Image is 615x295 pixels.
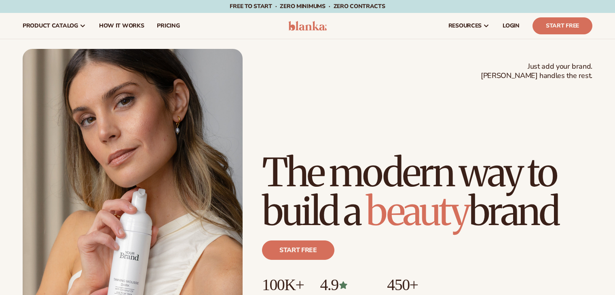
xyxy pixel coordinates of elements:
[262,240,334,260] a: Start free
[496,13,526,39] a: LOGIN
[23,23,78,29] span: product catalog
[230,2,385,10] span: Free to start · ZERO minimums · ZERO contracts
[262,276,304,294] p: 100K+
[16,13,93,39] a: product catalog
[150,13,186,39] a: pricing
[93,13,151,39] a: How It Works
[387,276,448,294] p: 450+
[99,23,144,29] span: How It Works
[262,153,592,231] h1: The modern way to build a brand
[320,276,371,294] p: 4.9
[481,62,592,81] span: Just add your brand. [PERSON_NAME] handles the rest.
[442,13,496,39] a: resources
[366,187,469,236] span: beauty
[448,23,482,29] span: resources
[533,17,592,34] a: Start Free
[288,21,327,31] img: logo
[503,23,520,29] span: LOGIN
[157,23,180,29] span: pricing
